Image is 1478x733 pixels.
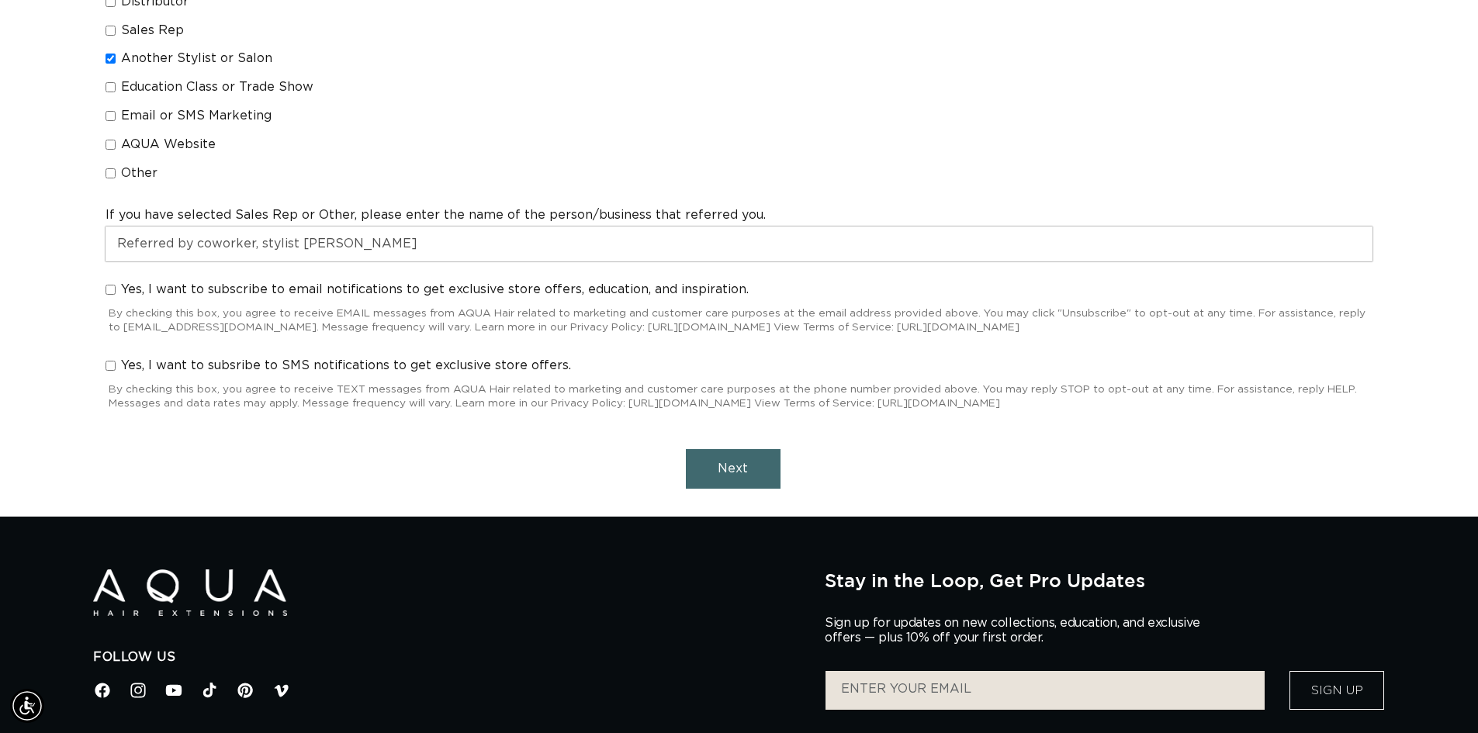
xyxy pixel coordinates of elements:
[826,671,1265,710] input: ENTER YOUR EMAIL
[121,108,272,124] span: Email or SMS Marketing
[718,462,748,475] span: Next
[106,377,1372,413] div: By checking this box, you agree to receive TEXT messages from AQUA Hair related to marketing and ...
[686,449,781,489] button: Next
[1272,565,1478,733] iframe: Chat Widget
[121,22,184,39] span: Sales Rep
[93,649,801,666] h2: Follow Us
[121,358,571,374] span: Yes, I want to subsribe to SMS notifications to get exclusive store offers.
[121,165,157,182] span: Other
[825,569,1385,591] h2: Stay in the Loop, Get Pro Updates
[93,569,287,617] img: Aqua Hair Extensions
[10,689,44,723] div: Accessibility Menu
[121,282,749,298] span: Yes, I want to subscribe to email notifications to get exclusive store offers, education, and ins...
[121,79,313,95] span: Education Class or Trade Show
[106,301,1372,337] div: By checking this box, you agree to receive EMAIL messages from AQUA Hair related to marketing and...
[121,137,216,153] span: AQUA Website
[121,50,272,67] span: Another Stylist or Salon
[106,207,766,223] label: If you have selected Sales Rep or Other, please enter the name of the person/business that referr...
[825,616,1213,645] p: Sign up for updates on new collections, education, and exclusive offers — plus 10% off your first...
